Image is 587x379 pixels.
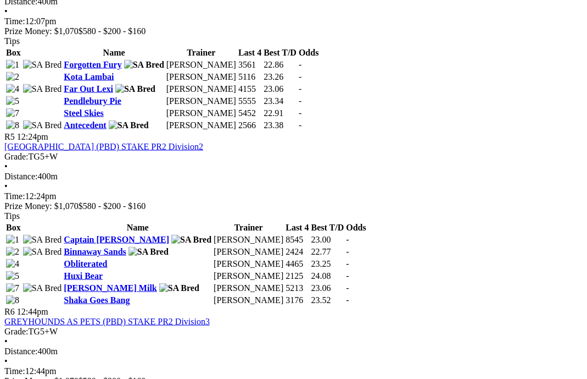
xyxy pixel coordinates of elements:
[6,223,21,232] span: Box
[4,366,583,376] div: 12:44pm
[4,132,15,141] span: R5
[159,283,199,293] img: SA Bred
[238,59,262,70] td: 3561
[263,84,297,95] td: 23.06
[4,26,583,36] div: Prize Money: $1,070
[166,59,237,70] td: [PERSON_NAME]
[346,235,349,244] span: -
[23,120,62,130] img: SA Bred
[6,108,19,118] img: 7
[4,152,29,161] span: Grade:
[166,72,237,83] td: [PERSON_NAME]
[4,366,25,376] span: Time:
[6,295,19,305] img: 8
[64,84,113,94] a: Far Out Lexi
[285,246,309,257] td: 2424
[128,247,169,257] img: SA Bred
[310,246,344,257] td: 22.77
[285,271,309,282] td: 2125
[345,222,366,233] th: Odds
[4,152,583,162] div: TG5+W
[64,247,126,256] a: Binnaway Sands
[299,96,301,106] span: -
[4,317,210,326] a: GREYHOUNDS AS PETS (PBD) STAKE PR2 Division3
[310,295,344,306] td: 23.52
[285,234,309,245] td: 8545
[213,283,284,294] td: [PERSON_NAME]
[263,108,297,119] td: 22.91
[124,60,164,70] img: SA Bred
[6,235,19,245] img: 1
[238,96,262,107] td: 5555
[166,120,237,131] td: [PERSON_NAME]
[263,72,297,83] td: 23.26
[4,172,37,181] span: Distance:
[4,347,37,356] span: Distance:
[6,271,19,281] img: 5
[115,84,155,94] img: SA Bred
[64,283,156,293] a: [PERSON_NAME] Milk
[166,108,237,119] td: [PERSON_NAME]
[4,211,20,221] span: Tips
[4,162,8,171] span: •
[64,60,121,69] a: Forgotten Fury
[166,96,237,107] td: [PERSON_NAME]
[285,259,309,270] td: 4465
[63,47,164,58] th: Name
[346,247,349,256] span: -
[4,17,583,26] div: 12:07pm
[64,259,107,268] a: Obliterated
[6,96,19,106] img: 5
[6,283,19,293] img: 7
[285,283,309,294] td: 5213
[63,222,212,233] th: Name
[310,234,344,245] td: 23.00
[6,84,19,94] img: 4
[299,72,301,81] span: -
[4,356,8,366] span: •
[213,259,284,270] td: [PERSON_NAME]
[263,120,297,131] td: 23.38
[4,327,583,337] div: TG5+W
[6,72,19,82] img: 2
[213,222,284,233] th: Trainer
[238,47,262,58] th: Last 4
[64,235,169,244] a: Captain [PERSON_NAME]
[23,60,62,70] img: SA Bred
[238,108,262,119] td: 5452
[109,120,149,130] img: SA Bred
[23,84,62,94] img: SA Bred
[4,172,583,182] div: 400m
[64,96,121,106] a: Pendlebury Pie
[166,47,237,58] th: Trainer
[346,259,349,268] span: -
[6,120,19,130] img: 8
[4,142,203,151] a: [GEOGRAPHIC_DATA] (PBD) STAKE PR2 Division2
[6,48,21,57] span: Box
[79,201,146,211] span: $580 - $200 - $160
[263,96,297,107] td: 23.34
[17,307,48,316] span: 12:44pm
[298,47,319,58] th: Odds
[4,201,583,211] div: Prize Money: $1,070
[310,259,344,270] td: 23.25
[64,271,103,281] a: Huxi Bear
[213,271,284,282] td: [PERSON_NAME]
[23,235,62,245] img: SA Bred
[310,283,344,294] td: 23.06
[238,72,262,83] td: 5116
[213,295,284,306] td: [PERSON_NAME]
[171,235,211,245] img: SA Bred
[346,283,349,293] span: -
[238,84,262,95] td: 4155
[310,271,344,282] td: 24.08
[6,60,19,70] img: 1
[4,307,15,316] span: R6
[299,60,301,69] span: -
[6,259,19,269] img: 4
[64,72,114,81] a: Kota Lambai
[64,120,106,130] a: Antecedent
[17,132,48,141] span: 12:24pm
[299,120,301,130] span: -
[6,247,19,257] img: 2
